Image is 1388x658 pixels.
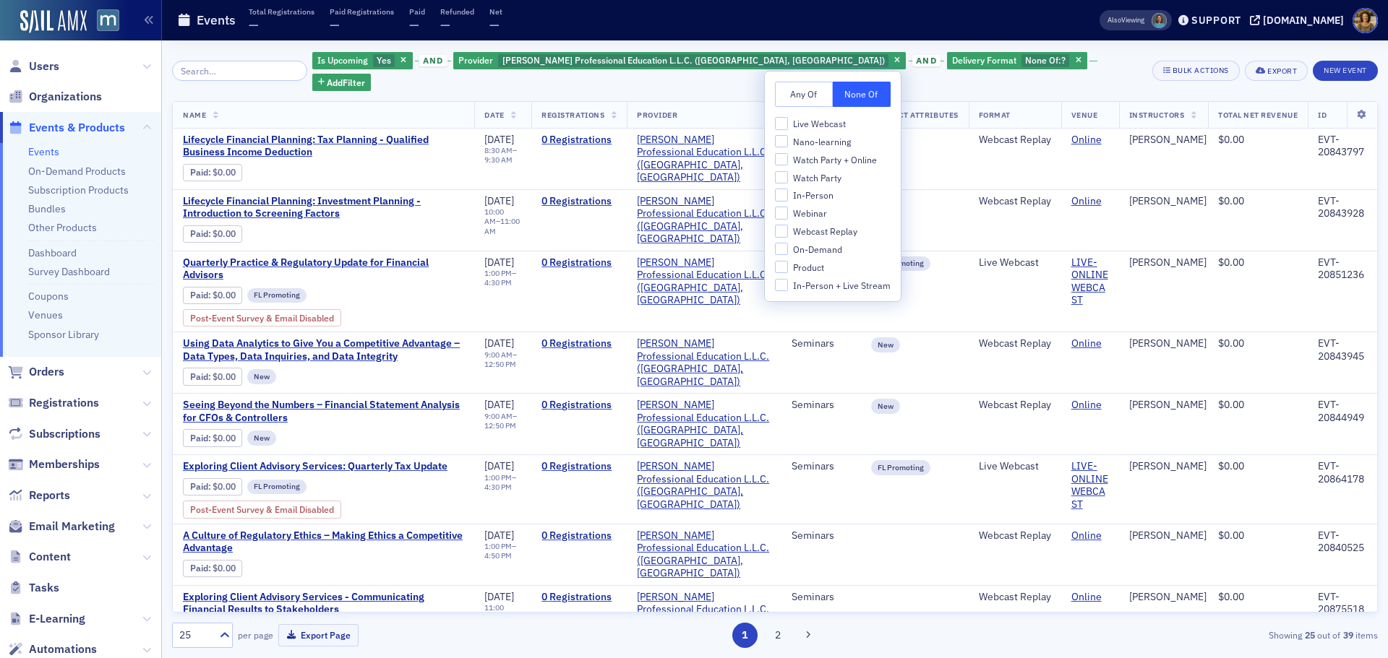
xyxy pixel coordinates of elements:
[28,145,59,158] a: Events
[28,202,66,215] a: Bundles
[541,460,617,473] a: 0 Registrations
[213,167,236,178] span: $0.00
[312,52,413,70] div: Yes
[792,337,851,350] div: Seminars
[29,395,99,411] span: Registrations
[1318,337,1367,363] div: EVT-20843945
[190,481,213,492] span: :
[190,563,208,573] a: Paid
[453,52,906,70] div: Peters Professional Education L.L.C. (Mechanicsville, VA)
[1129,399,1207,412] a: [PERSON_NAME]
[29,641,97,657] span: Automations
[637,134,771,184] a: [PERSON_NAME] Professional Education L.L.C. ([GEOGRAPHIC_DATA], [GEOGRAPHIC_DATA])
[87,9,119,34] a: View Homepage
[637,337,771,388] span: Peters Professional Education L.L.C. (Mechanicsville, VA)
[247,369,276,384] div: New
[637,134,771,184] span: Peters Professional Education L.L.C. (Mechanicsville, VA)
[1071,460,1109,511] a: LIVE- ONLINE WEBCAST
[1129,337,1207,350] div: [PERSON_NAME]
[8,580,59,596] a: Tasks
[190,167,208,178] a: Paid
[247,480,307,494] div: FL Promoting
[792,399,851,412] div: Seminars
[765,623,790,648] button: 2
[183,560,242,577] div: Paid: 0 - $0
[1129,529,1207,542] a: [PERSON_NAME]
[541,337,617,350] a: 0 Registrations
[775,261,788,274] input: Product
[183,591,464,616] a: Exploring Client Advisory Services - Communicating Financial Results to Stakeholders
[484,207,504,226] time: 10:00 AM
[415,55,451,66] button: and
[793,118,846,130] span: Live Webcast
[29,519,115,534] span: Email Marketing
[183,256,464,282] a: Quarterly Practice & Regulatory Update for Financial Advisors
[792,529,851,542] div: Seminars
[29,580,59,596] span: Tasks
[213,228,236,239] span: $0.00
[183,429,242,446] div: Paid: 0 - $0
[1173,66,1229,74] div: Bulk Actions
[183,337,464,363] span: Using Data Analytics to Give You a Competitive Advantage – Data Types, Data Inquiries, and Data I...
[29,89,102,105] span: Organizations
[183,368,242,385] div: Paid: 0 - $0
[1129,460,1207,473] a: [PERSON_NAME]
[1129,195,1207,208] div: [PERSON_NAME]
[484,412,521,430] div: –
[213,481,236,492] span: $0.00
[1071,591,1102,604] a: Online
[29,456,100,472] span: Memberships
[979,460,1051,473] div: Live Webcast
[190,371,208,382] a: Paid
[484,411,513,421] time: 9:00 AM
[28,308,63,321] a: Venues
[409,7,425,17] p: Paid
[409,17,419,33] span: —
[484,110,504,120] span: Date
[484,216,520,235] time: 11:00 AM
[1129,134,1207,147] a: [PERSON_NAME]
[28,246,77,259] a: Dashboard
[238,628,273,641] label: per page
[190,290,208,300] a: Paid
[979,529,1051,542] div: Webcast Replay
[637,399,771,449] span: Peters Professional Education L.L.C. (Mechanicsville, VA)
[1129,110,1185,120] span: Instructors
[183,309,341,326] div: Post-Event Survey
[484,529,514,542] span: [DATE]
[979,110,1011,120] span: Format
[1318,195,1367,220] div: EVT-20843928
[1218,337,1244,350] span: $0.00
[377,54,391,66] span: Yes
[775,261,891,274] label: Product
[8,488,70,503] a: Reports
[979,134,1051,147] div: Webcast Replay
[793,261,824,274] span: Product
[97,9,119,32] img: SailAMX
[637,337,771,388] a: [PERSON_NAME] Professional Education L.L.C. ([GEOGRAPHIC_DATA], [GEOGRAPHIC_DATA])
[190,433,208,443] a: Paid
[1071,529,1102,542] a: Online
[183,134,464,159] a: Lifecycle Financial Planning: Tax Planning - Qualified Business Income Deduction
[1218,110,1298,120] span: Total Net Revenue
[793,154,877,166] span: Watch Party + Online
[871,460,930,475] div: FL Promoting
[541,110,604,120] span: Registrations
[792,460,851,473] div: Seminars
[793,189,834,202] span: In-Person
[484,350,521,369] div: –
[183,460,464,473] a: Exploring Client Advisory Services: Quarterly Tax Update
[249,17,259,33] span: —
[1318,591,1367,616] div: EVT-20875518
[1129,256,1207,269] div: [PERSON_NAME]
[484,269,521,287] div: –
[28,265,110,278] a: Survey Dashboard
[484,133,514,146] span: [DATE]
[637,460,771,511] a: [PERSON_NAME] Professional Education L.L.C. ([GEOGRAPHIC_DATA], [GEOGRAPHIC_DATA])
[484,473,521,492] div: –
[1071,256,1109,307] a: LIVE- ONLINE WEBCAST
